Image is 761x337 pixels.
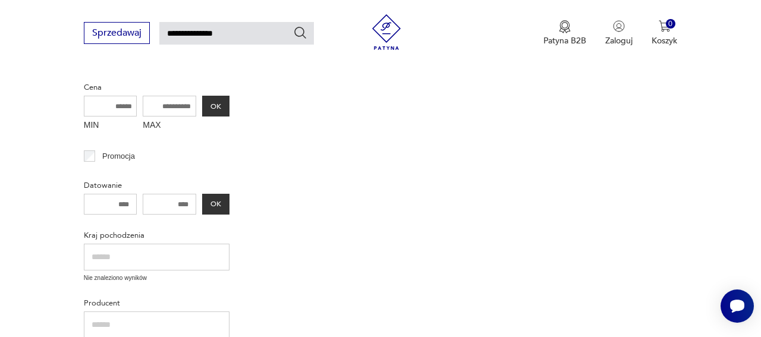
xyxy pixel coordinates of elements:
button: 0Koszyk [652,20,677,46]
p: Koszyk [652,35,677,46]
button: Szukaj [293,26,307,40]
p: Cena [84,81,229,94]
button: OK [202,194,229,215]
p: Promocja [102,150,135,163]
p: Patyna B2B [543,35,586,46]
label: MAX [143,116,196,136]
label: MIN [84,116,137,136]
img: Ikona koszyka [659,20,671,32]
iframe: Smartsupp widget button [721,289,754,323]
button: Zaloguj [605,20,633,46]
img: Ikona medalu [559,20,571,33]
p: Producent [84,297,229,310]
img: Ikonka użytkownika [613,20,625,32]
p: Zaloguj [605,35,633,46]
p: Datowanie [84,179,229,192]
div: 0 [666,19,676,29]
p: Nie znaleziono wyników [84,273,229,283]
button: Patyna B2B [543,20,586,46]
a: Ikona medaluPatyna B2B [543,20,586,46]
img: Patyna - sklep z meblami i dekoracjami vintage [369,14,404,50]
a: Sprzedawaj [84,30,150,38]
button: Sprzedawaj [84,22,150,44]
button: OK [202,96,229,116]
p: Kraj pochodzenia [84,229,229,242]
